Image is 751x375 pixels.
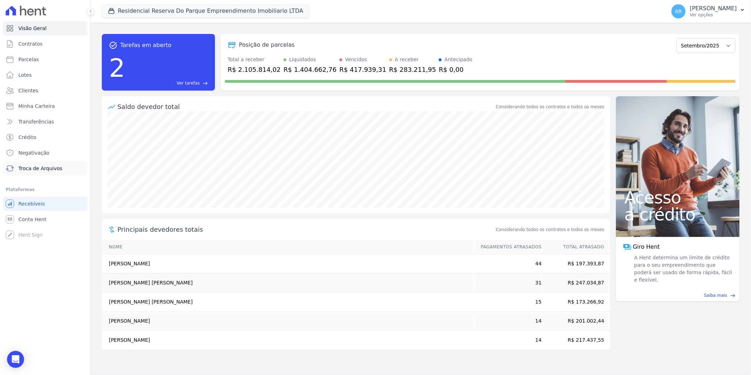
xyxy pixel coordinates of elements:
th: Pagamentos Atrasados [474,240,542,254]
span: Crédito [18,134,36,141]
a: Contratos [3,37,87,51]
a: Clientes [3,83,87,98]
td: 31 [474,273,542,293]
span: east [203,81,208,86]
td: [PERSON_NAME] [102,312,474,331]
button: AR [PERSON_NAME] Ver opções [666,1,751,21]
span: Minha Carteira [18,103,55,110]
div: R$ 2.105.814,02 [228,65,281,74]
a: Saiba mais east [620,292,735,299]
span: Conta Hent [18,216,46,223]
div: 2 [109,50,125,86]
span: Principais devedores totais [117,225,495,234]
div: Vencidos [345,56,367,63]
div: A receber [395,56,419,63]
div: Total a receber [228,56,281,63]
th: Nome [102,240,474,254]
div: Considerando todos os contratos e todos os meses [496,104,604,110]
span: Transferências [18,118,54,125]
a: Troca de Arquivos [3,161,87,175]
p: [PERSON_NAME] [690,5,737,12]
td: R$ 201.002,44 [542,312,610,331]
a: Minha Carteira [3,99,87,113]
td: R$ 217.437,55 [542,331,610,350]
span: Contratos [18,40,42,47]
td: R$ 197.393,87 [542,254,610,273]
div: R$ 1.404.662,76 [284,65,337,74]
a: Recebíveis [3,197,87,211]
span: Clientes [18,87,38,94]
a: Crédito [3,130,87,144]
td: 14 [474,331,542,350]
div: Antecipado [444,56,472,63]
div: Saldo devedor total [117,102,495,111]
span: Saiba mais [704,292,727,299]
span: Visão Geral [18,25,47,32]
div: Liquidados [289,56,316,63]
p: Ver opções [690,12,737,18]
span: Acesso [624,189,731,206]
a: Negativação [3,146,87,160]
td: R$ 247.034,87 [542,273,610,293]
td: [PERSON_NAME] [102,331,474,350]
div: R$ 283.211,95 [389,65,436,74]
a: Visão Geral [3,21,87,35]
td: 14 [474,312,542,331]
span: Negativação [18,149,50,156]
div: R$ 417.939,31 [339,65,386,74]
th: Total Atrasado [542,240,610,254]
span: Lotes [18,71,32,79]
span: Tarefas em aberto [120,41,171,50]
div: Plataformas [6,185,85,194]
td: [PERSON_NAME] [PERSON_NAME] [102,293,474,312]
a: Ver tarefas east [128,80,208,86]
td: 15 [474,293,542,312]
span: Ver tarefas [177,80,200,86]
span: task_alt [109,41,117,50]
button: Residencial Reserva Do Parque Empreendimento Imobiliario LTDA [102,4,309,18]
a: Lotes [3,68,87,82]
td: R$ 173.266,92 [542,293,610,312]
td: 44 [474,254,542,273]
div: Open Intercom Messenger [7,351,24,368]
span: A Hent determina um limite de crédito para o seu empreendimento que poderá ser usado de forma ráp... [633,254,733,284]
span: Considerando todos os contratos e todos os meses [496,226,604,233]
span: Recebíveis [18,200,45,207]
span: AR [675,9,682,14]
div: Posição de parcelas [239,41,295,49]
a: Transferências [3,115,87,129]
span: Troca de Arquivos [18,165,62,172]
div: R$ 0,00 [439,65,472,74]
span: east [730,293,735,298]
span: Parcelas [18,56,39,63]
a: Conta Hent [3,212,87,226]
span: a crédito [624,206,731,223]
td: [PERSON_NAME] [102,254,474,273]
a: Parcelas [3,52,87,67]
span: Giro Hent [633,243,660,251]
td: [PERSON_NAME] [PERSON_NAME] [102,273,474,293]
